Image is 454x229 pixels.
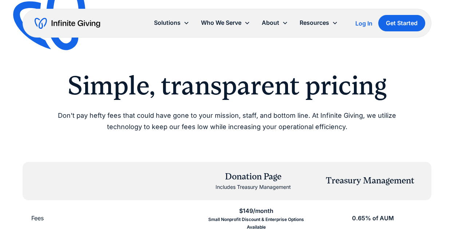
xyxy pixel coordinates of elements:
[41,110,414,132] p: Don't pay hefty fees that could have gone to your mission, staff, and bottom line. At Infinite Gi...
[256,15,294,31] div: About
[216,183,291,191] div: Includes Treasury Management
[355,19,372,28] a: Log In
[201,18,241,28] div: Who We Serve
[300,18,329,28] div: Resources
[326,175,414,187] div: Treasury Management
[355,20,372,26] div: Log In
[35,18,100,29] a: home
[262,18,279,28] div: About
[31,213,44,223] div: Fees
[154,18,181,28] div: Solutions
[294,15,344,31] div: Resources
[378,15,425,31] a: Get Started
[216,171,291,183] div: Donation Page
[195,15,256,31] div: Who We Serve
[239,206,273,216] div: $149/month
[148,15,195,31] div: Solutions
[41,70,414,101] h2: Simple, transparent pricing
[352,213,394,223] div: 0.65% of AUM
